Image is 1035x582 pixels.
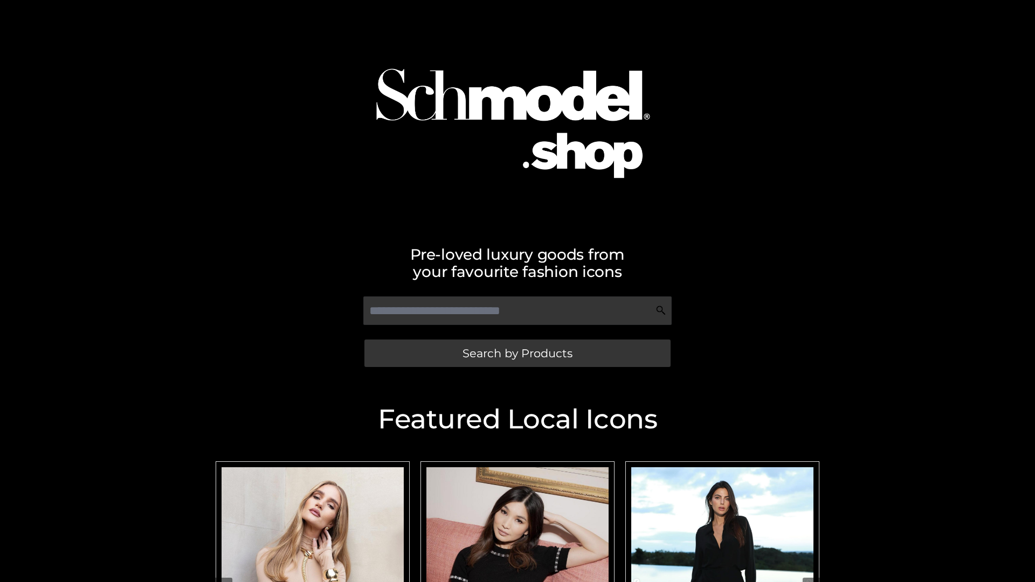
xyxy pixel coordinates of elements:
h2: Pre-loved luxury goods from your favourite fashion icons [210,246,825,280]
h2: Featured Local Icons​ [210,406,825,433]
img: Search Icon [655,305,666,316]
span: Search by Products [463,348,572,359]
a: Search by Products [364,339,671,367]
